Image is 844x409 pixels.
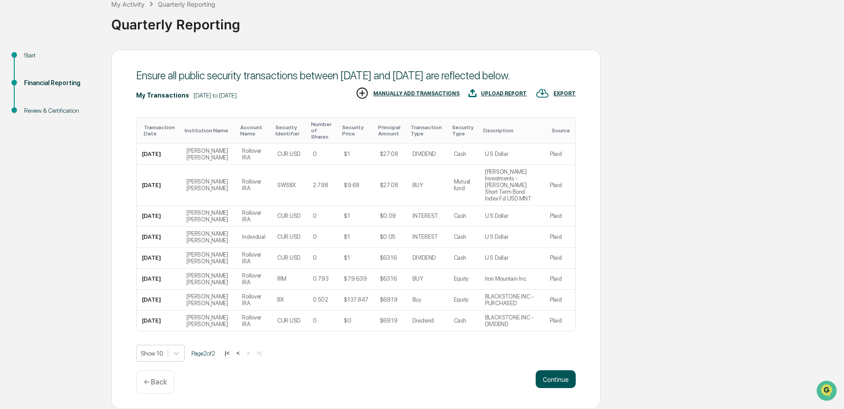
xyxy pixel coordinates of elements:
[24,106,97,115] div: Review & Certification
[545,248,575,269] td: Plaid
[237,311,272,331] td: Rollover IRA
[313,275,329,282] div: 0.793
[545,290,575,311] td: Plaid
[545,144,575,165] td: Plaid
[186,251,231,265] div: [PERSON_NAME] [PERSON_NAME]
[545,227,575,248] td: Plaid
[412,182,423,188] div: BUY
[277,182,296,188] div: SWSBX
[237,248,272,269] td: Rollover IRA
[23,41,147,50] input: Clear
[186,178,231,192] div: [PERSON_NAME] [PERSON_NAME]
[380,151,398,157] div: $27.08
[240,124,268,137] div: Toggle SortBy
[344,233,350,240] div: $1
[344,213,350,219] div: $1
[380,275,397,282] div: $63.16
[277,151,300,157] div: CUR:USD
[186,230,231,244] div: [PERSON_NAME] [PERSON_NAME]
[65,113,72,120] div: 🗄️
[136,92,189,99] div: My Transactions
[412,317,434,324] div: Dividend
[237,206,272,227] td: Rollover IRA
[552,127,572,134] div: Toggle SortBy
[222,349,232,357] button: |<
[254,349,264,357] button: >|
[237,165,272,206] td: Rollover IRA
[111,9,840,33] div: Quarterly Reporting
[344,275,367,282] div: $79.639
[311,121,335,140] div: Toggle SortBy
[136,69,576,82] div: Ensure all public security transactions between [DATE] and [DATE] are reflected below.
[342,124,371,137] div: Toggle SortBy
[9,19,162,33] p: How can we help?
[9,113,16,120] div: 🖐️
[186,209,231,223] div: [PERSON_NAME] [PERSON_NAME]
[9,130,16,137] div: 🔎
[344,254,350,261] div: $1
[186,272,231,286] div: [PERSON_NAME] [PERSON_NAME]
[313,233,317,240] div: 0
[137,227,181,248] td: [DATE]
[485,213,508,219] div: U S Dollar
[144,124,178,137] div: Toggle SortBy
[553,90,576,97] div: EXPORT
[277,213,300,219] div: CUR:USD
[194,92,237,99] div: [DATE] to [DATE]
[373,90,460,97] div: MANUALLY ADD TRANSACTIONS
[412,296,421,303] div: Buy
[454,254,466,261] div: Cash
[313,151,317,157] div: 0
[30,77,113,84] div: We're available if you need us!
[137,269,181,290] td: [DATE]
[313,213,317,219] div: 0
[277,275,287,282] div: IRM
[344,296,368,303] div: $137.847
[73,112,110,121] span: Attestations
[313,182,328,188] div: 2.798
[355,86,369,100] img: MANUALLY ADD TRANSACTIONS
[18,112,57,121] span: Preclearance
[485,233,508,240] div: U S Dollar
[454,213,466,219] div: Cash
[380,213,396,219] div: $0.09
[485,168,539,202] div: [PERSON_NAME] Investments - [PERSON_NAME] Short Term Bond Index Fd USD MNT
[344,317,351,324] div: $0
[244,349,253,357] button: >
[380,254,397,261] div: $63.16
[313,296,328,303] div: 0.502
[137,311,181,331] td: [DATE]
[186,293,231,307] div: [PERSON_NAME] [PERSON_NAME]
[30,68,146,77] div: Start new chat
[483,127,541,134] div: Toggle SortBy
[151,71,162,82] button: Start new chat
[380,296,398,303] div: $69.19
[237,144,272,165] td: Rollover IRA
[545,165,575,206] td: Plaid
[378,124,404,137] div: Toggle SortBy
[816,380,840,404] iframe: Open customer support
[536,86,549,100] img: EXPORT
[485,314,539,327] div: BLACKSTONE INC - DIVIDEND
[137,165,181,206] td: [DATE]
[277,317,300,324] div: CUR:USD
[277,254,300,261] div: CUR:USD
[24,51,97,60] div: Start
[9,68,25,84] img: 1746055101610-c473b297-6a78-478c-a979-82029cc54cd1
[24,78,97,88] div: Financial Reporting
[380,182,398,188] div: $27.08
[454,233,466,240] div: Cash
[275,124,304,137] div: Toggle SortBy
[412,275,423,282] div: BUY
[481,90,527,97] div: UPLOAD REPORT
[545,311,575,331] td: Plaid
[454,317,466,324] div: Cash
[313,317,317,324] div: 0
[186,314,231,327] div: [PERSON_NAME] [PERSON_NAME]
[545,206,575,227] td: Plaid
[89,151,108,158] span: Pylon
[536,370,576,388] button: Continue
[412,254,436,261] div: DIVIDEND
[111,0,145,8] div: My Activity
